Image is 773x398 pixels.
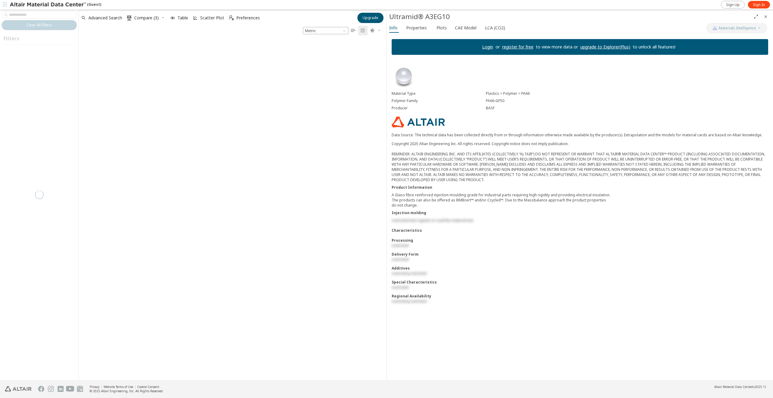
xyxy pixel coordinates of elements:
[392,271,768,276] div: ,
[392,271,409,276] span: restricted
[392,185,768,190] div: Product Information
[392,285,409,290] span: restricted
[502,44,533,50] a: register for free
[721,1,745,8] a: Sign Up
[392,280,768,285] div: Special Characteristics
[753,2,765,7] span: Sign In
[406,23,427,33] span: Properties
[410,271,426,276] span: restricted
[486,106,768,111] div: BASF
[761,12,771,22] button: Close
[88,16,122,20] span: Advanced Search
[303,27,348,34] div: Unit System
[630,44,678,50] p: to unlock all features!
[392,257,409,262] span: restricted
[714,385,752,389] span: Altair Material Data Center
[712,26,717,31] img: AI Copilot
[5,386,32,392] img: Altair Engineering
[134,16,159,20] span: Compare (3)
[392,117,445,128] img: Logo - Provider
[10,2,101,8] div: (Guest)
[392,266,768,271] div: Additives
[90,389,164,393] div: © 2025 Altair Engineering, Inc. All Rights Reserved.
[351,28,356,33] i: 
[748,1,770,8] a: Sign In
[436,23,447,33] span: Plots
[751,12,761,22] button: Full Screen
[392,228,768,233] div: Characteristics
[360,28,365,33] i: 
[229,15,234,20] i: 
[389,23,397,33] span: Info
[392,299,409,304] span: restricted
[392,243,409,248] span: restricted
[392,141,768,182] div: Copyright 2025 Altair Engineering Inc. All rights reserved. Copyright notice does not imply publi...
[137,385,159,389] a: Cookie Consent
[392,106,486,111] div: Producer
[533,44,580,50] p: to view more data or
[482,44,493,50] a: Login
[486,98,768,103] div: PA66-GF50
[392,218,473,223] span: restricted text register to read the material text
[493,44,502,50] p: or
[719,26,756,31] span: Materials Intelligence
[580,44,630,50] a: upgrade to Explorer(Plus)
[127,15,132,20] i: 
[392,299,768,304] div: ,
[486,91,768,96] div: Plastics > Polymer > PA66
[455,23,476,33] span: CAE Model
[389,12,751,22] div: Ultramid® A3EG10
[392,238,768,243] div: Processing
[392,91,486,96] div: Material Type
[177,16,188,20] span: Table
[726,2,740,7] span: Sign Up
[370,28,375,33] i: 
[200,16,224,20] span: Scatter Plot
[392,294,768,299] div: Regional Availability
[303,27,348,34] span: Metric
[410,299,426,304] span: restricted
[348,26,358,35] button: Table View
[236,16,260,20] span: Preferences
[392,98,486,103] div: Polymer Family
[357,13,383,23] button: Upgrade
[358,26,368,35] button: Tile View
[392,210,768,215] div: Injection molding
[392,65,416,89] img: Material Type Image
[90,385,99,389] a: Privacy
[392,252,768,257] div: Delivery Form
[368,26,383,35] button: Theme
[392,132,768,138] p: Data Source: The technical data has been collected directly from or through information otherwise...
[706,23,767,33] button: AI CopilotMaterials Intelligence
[714,385,766,389] div: (v2025.1)
[104,385,133,389] a: Website Terms of Use
[485,23,505,33] span: LCA (CO2)
[363,15,378,20] span: Upgrade
[10,2,87,8] img: Altair Material Data Center
[392,192,768,208] div: A Glass fibre reinforced injection moulding grade for industrial parts requiring high rigidity an...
